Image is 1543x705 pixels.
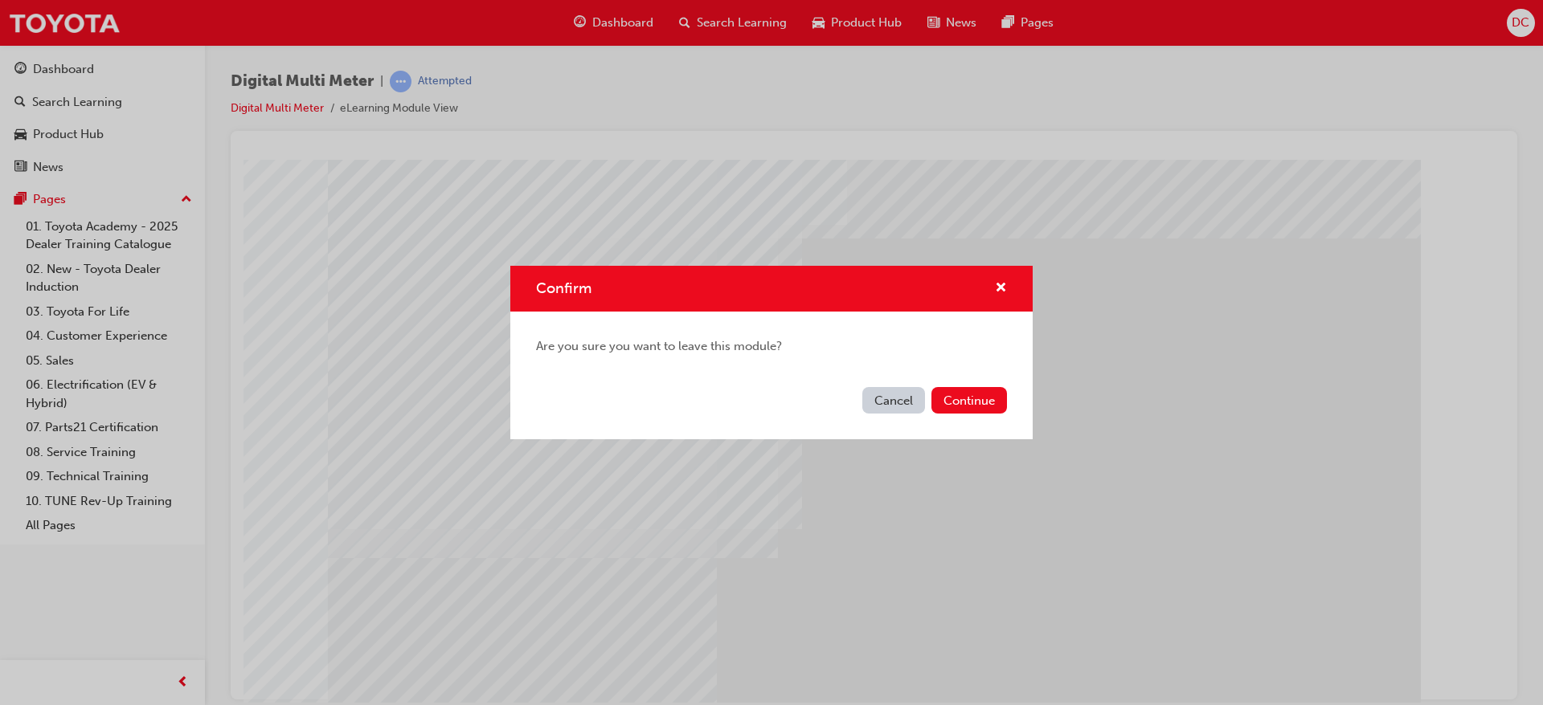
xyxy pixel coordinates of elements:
[862,387,925,414] button: Cancel
[510,266,1033,439] div: Confirm
[536,279,591,297] span: Confirm
[995,279,1007,299] button: cross-icon
[931,387,1007,414] button: Continue
[510,312,1033,381] div: Are you sure you want to leave this module?
[995,282,1007,296] span: cross-icon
